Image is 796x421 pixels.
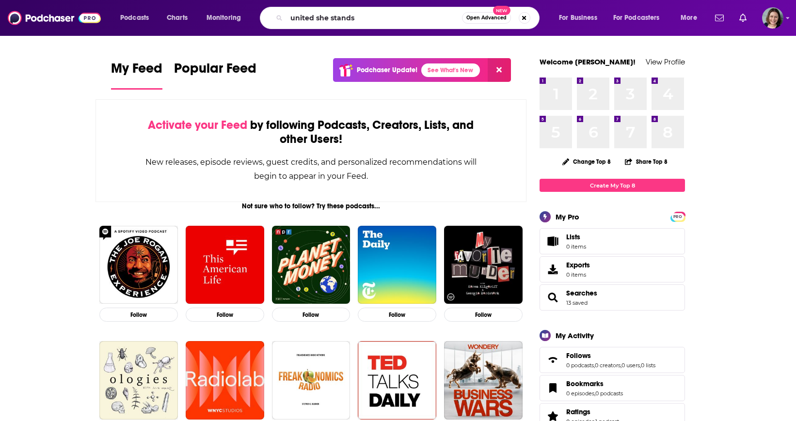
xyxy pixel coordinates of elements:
button: Show profile menu [762,7,783,29]
a: Welcome [PERSON_NAME]! [540,57,636,66]
img: My Favorite Murder with Karen Kilgariff and Georgia Hardstark [444,226,523,304]
span: Monitoring [207,11,241,25]
input: Search podcasts, credits, & more... [287,10,462,26]
span: Bookmarks [566,379,604,388]
a: 0 podcasts [566,362,594,369]
span: Searches [540,284,685,311]
div: Search podcasts, credits, & more... [269,7,549,29]
span: More [681,11,697,25]
span: Lists [566,233,586,241]
span: 0 items [566,271,590,278]
a: 0 lists [641,362,655,369]
a: PRO [672,213,684,220]
img: Freakonomics Radio [272,341,350,420]
a: Exports [540,256,685,282]
img: Radiolab [186,341,264,420]
button: Follow [186,308,264,322]
span: Podcasts [120,11,149,25]
img: Podchaser - Follow, Share and Rate Podcasts [8,9,101,27]
a: 13 saved [566,299,588,306]
p: Podchaser Update! [357,66,417,74]
img: Ologies with Alie Ward [99,341,178,420]
div: by following Podcasts, Creators, Lists, and other Users! [144,118,478,146]
img: The Daily [358,226,436,304]
button: Change Top 8 [557,156,617,168]
img: This American Life [186,226,264,304]
button: open menu [607,10,674,26]
button: Follow [272,308,350,322]
a: Searches [566,289,597,297]
div: New releases, episode reviews, guest credits, and personalized recommendations will begin to appe... [144,155,478,183]
span: Open Advanced [466,16,507,20]
span: Exports [566,261,590,269]
a: Ratings [566,407,619,416]
span: For Podcasters [613,11,660,25]
span: New [493,6,510,15]
a: Show notifications dropdown [711,10,728,26]
span: Activate your Feed [148,118,247,132]
span: Charts [167,11,188,25]
img: The Joe Rogan Experience [99,226,178,304]
button: Follow [358,308,436,322]
a: Follows [566,351,655,360]
a: Create My Top 8 [540,179,685,192]
span: My Feed [111,60,162,82]
a: View Profile [646,57,685,66]
button: open menu [674,10,709,26]
span: For Business [559,11,597,25]
a: See What's New [421,63,480,77]
a: My Feed [111,60,162,90]
span: Follows [540,347,685,373]
img: Planet Money [272,226,350,304]
a: 0 episodes [566,390,594,397]
a: 0 creators [595,362,621,369]
a: Searches [543,291,562,304]
span: Ratings [566,407,590,416]
button: open menu [200,10,254,26]
button: Share Top 8 [624,152,668,171]
a: 0 podcasts [595,390,623,397]
div: Not sure who to follow? Try these podcasts... [96,202,526,210]
span: PRO [672,213,684,220]
span: , [594,390,595,397]
span: Lists [566,233,580,241]
a: Bookmarks [543,381,562,395]
button: open menu [113,10,161,26]
button: Follow [99,308,178,322]
a: Charts [160,10,193,26]
button: open menu [552,10,609,26]
img: User Profile [762,7,783,29]
a: Bookmarks [566,379,623,388]
span: Popular Feed [174,60,256,82]
a: Follows [543,353,562,367]
img: Business Wars [444,341,523,420]
span: 0 items [566,243,586,250]
span: , [640,362,641,369]
span: , [594,362,595,369]
div: My Pro [556,212,579,221]
a: Popular Feed [174,60,256,90]
a: Show notifications dropdown [735,10,750,26]
span: , [621,362,621,369]
img: TED Talks Daily [358,341,436,420]
span: Follows [566,351,591,360]
span: Logged in as micglogovac [762,7,783,29]
button: Follow [444,308,523,322]
a: Lists [540,228,685,254]
span: Lists [543,234,562,248]
a: 0 users [621,362,640,369]
span: Bookmarks [540,375,685,401]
